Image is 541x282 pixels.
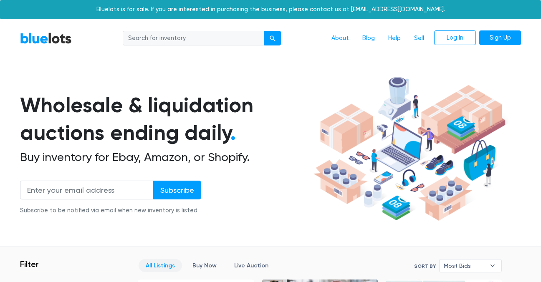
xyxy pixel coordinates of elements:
[123,31,265,46] input: Search for inventory
[382,30,407,46] a: Help
[230,120,236,145] span: .
[185,259,224,272] a: Buy Now
[20,150,311,164] h2: Buy inventory for Ebay, Amazon, or Shopify.
[20,181,154,199] input: Enter your email address
[325,30,356,46] a: About
[153,181,201,199] input: Subscribe
[20,91,311,147] h1: Wholesale & liquidation auctions ending daily
[20,259,39,269] h3: Filter
[20,206,201,215] div: Subscribe to be notified via email when new inventory is listed.
[434,30,476,45] a: Log In
[20,32,72,44] a: BlueLots
[479,30,521,45] a: Sign Up
[407,30,431,46] a: Sell
[484,259,501,272] b: ▾
[444,259,485,272] span: Most Bids
[414,262,436,270] label: Sort By
[356,30,382,46] a: Blog
[311,73,508,225] img: hero-ee84e7d0318cb26816c560f6b4441b76977f77a177738b4e94f68c95b2b83dbb.png
[139,259,182,272] a: All Listings
[227,259,276,272] a: Live Auction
